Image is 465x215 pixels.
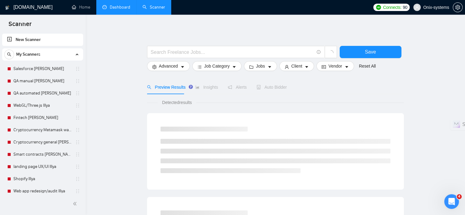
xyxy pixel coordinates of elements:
span: caret-down [304,65,309,69]
img: upwork-logo.png [376,5,381,10]
button: search [4,50,14,59]
span: Jobs [256,63,265,69]
span: holder [75,66,80,71]
a: Shopify Illya [13,173,72,185]
span: Vendor [328,63,342,69]
span: Scanner [4,20,36,32]
span: Advanced [159,63,178,69]
button: Save [340,46,401,58]
span: holder [75,79,80,83]
span: My Scanners [16,48,40,61]
button: idcardVendorcaret-down [316,61,354,71]
a: homeHome [72,5,90,10]
a: WebGL/Three.js Illya [13,99,72,112]
span: caret-down [345,65,349,69]
a: Web app redesign/audit Illya [13,185,72,197]
span: holder [75,128,80,132]
a: searchScanner [142,5,165,10]
span: holder [75,176,80,181]
span: user [285,65,289,69]
span: Detected results [158,99,196,106]
span: Auto Bidder [256,85,287,90]
span: 90 [403,4,407,11]
span: info-circle [317,50,321,54]
iframe: Intercom live chat [444,194,459,209]
span: holder [75,115,80,120]
a: Cryptocurrency Metamask wallet [PERSON_NAME] [13,124,72,136]
span: notification [228,85,232,89]
a: dashboardDashboard [102,5,130,10]
span: bars [197,65,202,69]
div: Tooltip anchor [188,84,194,90]
a: QA manual [PERSON_NAME] [13,75,72,87]
span: holder [75,91,80,96]
span: setting [152,65,157,69]
span: holder [75,164,80,169]
a: Cryptocurrency general [PERSON_NAME] [13,136,72,148]
span: Client [291,63,302,69]
button: settingAdvancedcaret-down [147,61,190,71]
button: setting [453,2,463,12]
span: 4 [457,194,462,199]
span: Alerts [228,85,247,90]
li: New Scanner [2,34,83,46]
a: QA automated [PERSON_NAME] [13,87,72,99]
span: caret-down [268,65,272,69]
img: logo [5,3,9,13]
span: loading [328,50,334,56]
span: search [5,52,14,57]
a: landing page UX/UI Illya [13,161,72,173]
span: holder [75,189,80,194]
span: search [147,85,151,89]
a: New Scanner [7,34,78,46]
a: Fintech [PERSON_NAME] [13,112,72,124]
input: Search Freelance Jobs... [151,48,314,56]
span: Connects: [383,4,401,11]
span: holder [75,140,80,145]
span: Job Category [204,63,230,69]
span: folder [249,65,253,69]
button: userClientcaret-down [279,61,314,71]
span: caret-down [232,65,236,69]
span: Preview Results [147,85,186,90]
span: user [415,5,419,9]
a: Reset All [359,63,376,69]
span: area-chart [195,85,200,89]
a: setting [453,5,463,10]
span: holder [75,103,80,108]
span: Insights [195,85,218,90]
span: idcard [322,65,326,69]
button: barsJob Categorycaret-down [192,61,242,71]
span: holder [75,152,80,157]
button: folderJobscaret-down [244,61,277,71]
span: Save [365,48,376,56]
span: caret-down [180,65,185,69]
span: robot [256,85,261,89]
a: Salesforce [PERSON_NAME] [13,63,72,75]
a: Smart contracts [PERSON_NAME] [13,148,72,161]
span: double-left [73,201,79,207]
